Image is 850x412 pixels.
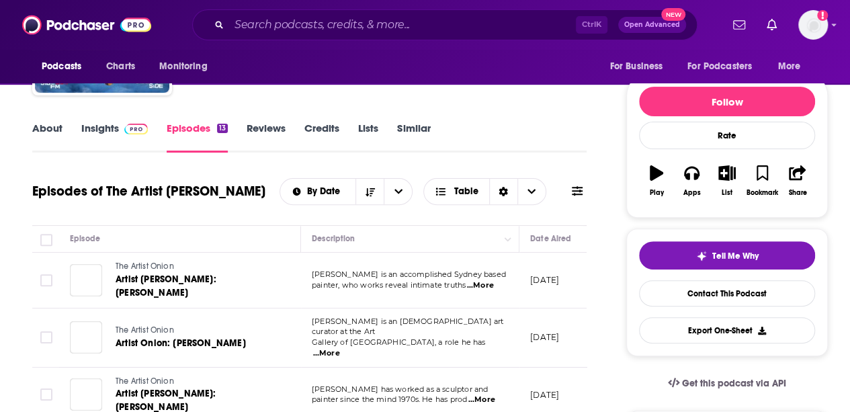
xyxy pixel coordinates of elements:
span: [PERSON_NAME] has worked as a sculptor and [312,384,488,394]
span: Logged in as dmessina [798,10,828,40]
span: painter, who works reveal intimate truths [312,280,466,290]
span: New [661,8,685,21]
button: open menu [679,54,771,79]
button: Export One-Sheet [639,317,815,343]
span: Open Advanced [624,22,680,28]
a: Get this podcast via API [657,367,797,400]
span: For Business [609,57,663,76]
div: Description [312,231,355,247]
img: Podchaser - Follow, Share and Rate Podcasts [22,12,151,38]
div: Rate [639,122,815,149]
img: User Profile [798,10,828,40]
button: open menu [384,179,412,204]
div: Apps [683,189,701,197]
a: About [32,122,62,153]
span: Podcasts [42,57,81,76]
a: Contact This Podcast [639,280,815,306]
div: Play [650,189,664,197]
span: Artist Onion: [PERSON_NAME] [116,337,246,349]
span: Ctrl K [576,16,607,34]
button: Share [780,157,815,205]
p: [DATE] [530,274,559,286]
button: Play [639,157,674,205]
span: Artist [PERSON_NAME]: [PERSON_NAME] [116,274,216,298]
span: Table [454,187,478,196]
span: The Artist Onion [116,325,174,335]
span: Monitoring [159,57,207,76]
div: Search podcasts, credits, & more... [192,9,697,40]
a: Show notifications dropdown [761,13,782,36]
a: Episodes13 [167,122,228,153]
span: For Podcasters [687,57,752,76]
button: List [710,157,745,205]
a: InsightsPodchaser Pro [81,122,148,153]
a: Show notifications dropdown [728,13,751,36]
a: Lists [358,122,378,153]
span: ...More [467,280,494,291]
img: Podchaser Pro [124,124,148,134]
div: Date Aired [530,231,571,247]
svg: Add a profile image [817,10,828,21]
span: Toggle select row [40,331,52,343]
span: Toggle select row [40,274,52,286]
span: ...More [313,348,340,359]
a: Charts [97,54,143,79]
button: Bookmark [745,157,779,205]
div: Share [788,189,806,197]
span: The Artist Onion [116,261,174,271]
span: painter since the mind 1970s. He has prod [312,395,467,404]
span: Charts [106,57,135,76]
button: tell me why sparkleTell Me Why [639,241,815,270]
div: List [722,189,732,197]
input: Search podcasts, credits, & more... [229,14,576,36]
a: Artist Onion: [PERSON_NAME] [116,337,275,350]
a: The Artist Onion [116,261,277,273]
h2: Choose List sort [280,178,413,205]
button: Apps [674,157,709,205]
span: [PERSON_NAME] is an accomplished Sydney based [312,270,506,279]
div: Bookmark [747,189,778,197]
span: Gallery of [GEOGRAPHIC_DATA], a role he has [312,337,485,347]
span: More [778,57,801,76]
span: Get this podcast via API [682,378,786,389]
span: [PERSON_NAME] is an [DEMOGRAPHIC_DATA] art curator at the Art [312,317,503,337]
span: Toggle select row [40,388,52,401]
div: Episode [70,231,100,247]
button: Follow [639,87,815,116]
button: Open AdvancedNew [618,17,686,33]
a: Credits [304,122,339,153]
button: open menu [150,54,224,79]
p: [DATE] [530,331,559,343]
button: open menu [600,54,679,79]
button: open menu [280,187,356,196]
button: Column Actions [500,231,516,247]
button: Choose View [423,178,546,205]
span: Tell Me Why [712,251,759,261]
button: open menu [32,54,99,79]
button: Show profile menu [798,10,828,40]
button: Sort Direction [355,179,384,204]
a: Artist [PERSON_NAME]: [PERSON_NAME] [116,273,277,300]
a: The Artist Onion [116,376,277,388]
a: The Artist Onion [116,325,275,337]
p: [DATE] [530,389,559,401]
span: ...More [468,395,495,405]
span: The Artist Onion [116,376,174,386]
a: Similar [397,122,430,153]
a: Reviews [247,122,286,153]
div: Sort Direction [489,179,517,204]
button: open menu [769,54,818,79]
img: tell me why sparkle [696,251,707,261]
span: By Date [307,187,345,196]
h1: Episodes of The Artist [PERSON_NAME] [32,183,265,200]
div: 13 [217,124,228,133]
